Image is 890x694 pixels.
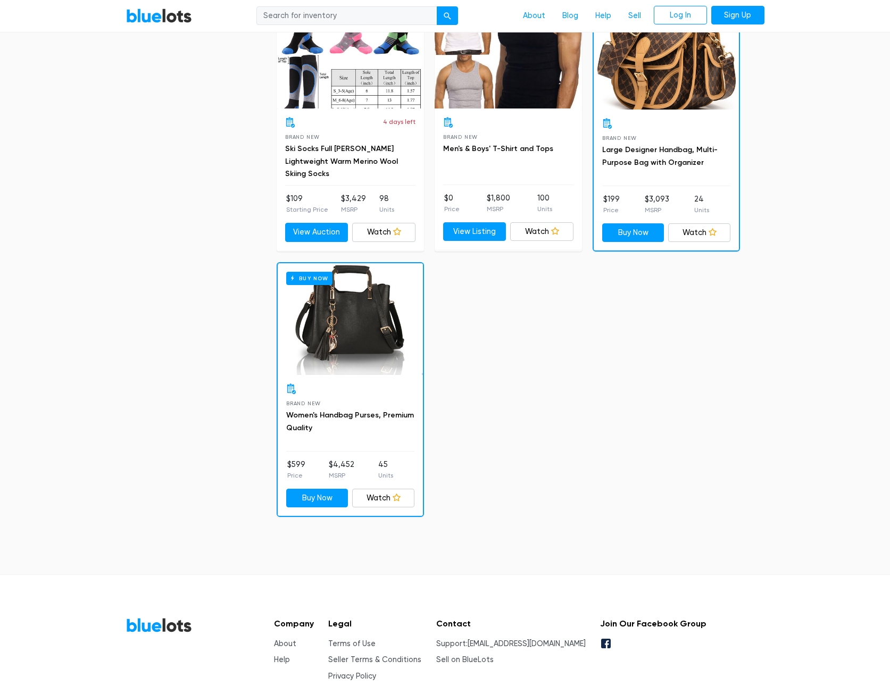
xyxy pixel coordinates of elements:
li: $599 [287,459,305,480]
span: Brand New [285,134,320,140]
input: Search for inventory [256,6,437,26]
a: Help [587,6,620,26]
p: Price [287,471,305,480]
p: Price [603,205,620,215]
a: BlueLots [126,617,192,633]
a: View Listing [443,222,506,241]
li: $0 [444,193,460,214]
a: Help [274,655,290,664]
a: Large Designer Handbag, Multi-Purpose Bag with Organizer [602,145,718,167]
li: 45 [378,459,393,480]
li: 98 [379,193,394,214]
a: Women's Handbag Purses, Premium Quality [286,411,414,432]
a: Seller Terms & Conditions [328,655,421,664]
a: Men's & Boys' T-Shirt and Tops [443,144,553,153]
p: MSRP [645,205,669,215]
a: Sell on BlueLots [436,655,494,664]
a: About [274,639,296,648]
li: $4,452 [329,459,354,480]
span: Brand New [443,134,478,140]
a: Buy Now [286,489,348,508]
a: Blog [554,6,587,26]
a: Buy Now [278,263,423,375]
a: BlueLots [126,8,192,23]
p: Units [379,205,394,214]
h5: Company [274,618,314,629]
li: $109 [286,193,328,214]
span: Brand New [602,135,637,141]
li: Support: [436,638,586,650]
a: Watch [510,222,573,241]
p: Price [444,204,460,214]
a: About [514,6,554,26]
a: Sign Up [711,6,764,25]
a: Terms of Use [328,639,376,648]
h5: Contact [436,618,586,629]
a: Ski Socks Full [PERSON_NAME] Lightweight Warm Merino Wool Skiing Socks [285,144,398,179]
a: [EMAIL_ADDRESS][DOMAIN_NAME] [468,639,586,648]
p: Units [694,205,709,215]
span: Brand New [286,400,321,406]
h5: Join Our Facebook Group [600,618,706,629]
li: 24 [694,194,709,215]
h5: Legal [328,618,421,629]
p: Units [378,471,393,480]
a: Watch [352,489,414,508]
a: Privacy Policy [328,672,376,681]
a: Log In [654,6,707,25]
p: Starting Price [286,205,328,214]
a: Sell [620,6,650,26]
li: $3,429 [341,193,366,214]
li: $1,800 [487,193,510,214]
li: $3,093 [645,194,669,215]
a: Watch [352,223,415,242]
a: Watch [668,223,730,243]
a: View Auction [285,223,348,242]
p: Units [537,204,552,214]
p: MSRP [341,205,366,214]
h6: Buy Now [286,272,332,285]
li: 100 [537,193,552,214]
p: MSRP [487,204,510,214]
p: 4 days left [383,117,415,127]
p: MSRP [329,471,354,480]
a: Buy Now [602,223,664,243]
li: $199 [603,194,620,215]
